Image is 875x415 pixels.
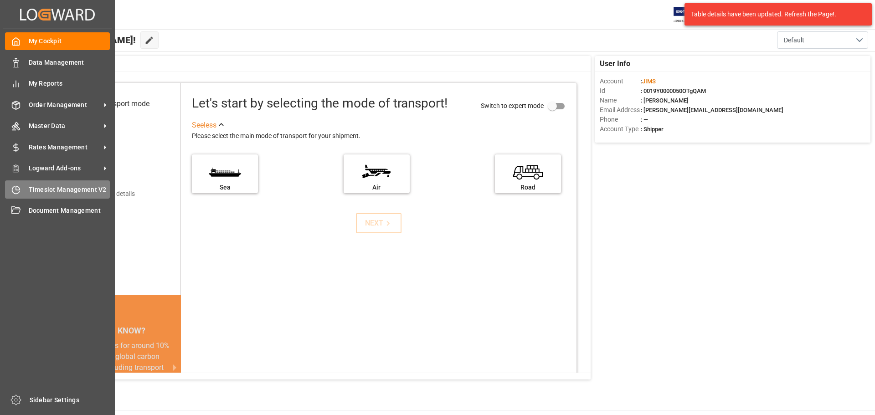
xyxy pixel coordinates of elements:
span: Phone [600,115,641,124]
span: Account [600,77,641,86]
div: Road [499,183,556,192]
a: Data Management [5,53,110,71]
span: Sidebar Settings [30,395,111,405]
div: Fashion accounts for around 10% of the annual global carbon emissions, including transport and pr... [60,340,170,384]
span: Hello [PERSON_NAME]! [38,31,136,49]
button: next slide / item [168,340,181,395]
div: Sea [196,183,253,192]
span: Document Management [29,206,110,215]
span: Master Data [29,121,101,131]
span: Name [600,96,641,105]
button: NEXT [356,213,401,233]
a: Document Management [5,202,110,220]
span: Rates Management [29,143,101,152]
div: NEXT [365,218,393,229]
span: My Reports [29,79,110,88]
div: DID YOU KNOW? [49,321,181,340]
div: See less [192,120,216,131]
span: : Shipper [641,126,664,133]
span: My Cockpit [29,36,110,46]
div: Please select the main mode of transport for your shipment. [192,131,570,142]
span: JIMS [642,78,656,85]
span: Default [784,36,804,45]
span: User Info [600,58,630,69]
button: open menu [777,31,868,49]
span: Timeslot Management V2 [29,185,110,195]
a: My Cockpit [5,32,110,50]
span: : 0019Y0000050OTgQAM [641,87,706,94]
span: Switch to expert mode [481,102,544,109]
span: : [PERSON_NAME] [641,97,689,104]
div: Let's start by selecting the mode of transport! [192,94,448,113]
span: : [641,78,656,85]
span: Email Address [600,105,641,115]
span: Order Management [29,100,101,110]
a: Timeslot Management V2 [5,180,110,198]
span: : [PERSON_NAME][EMAIL_ADDRESS][DOMAIN_NAME] [641,107,783,113]
img: Exertis%20JAM%20-%20Email%20Logo.jpg_1722504956.jpg [674,7,705,23]
span: Id [600,86,641,96]
span: Data Management [29,58,110,67]
span: Logward Add-ons [29,164,101,173]
div: Table details have been updated. Refresh the Page!. [691,10,859,19]
div: Air [348,183,405,192]
span: Account Type [600,124,641,134]
span: : — [641,116,648,123]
